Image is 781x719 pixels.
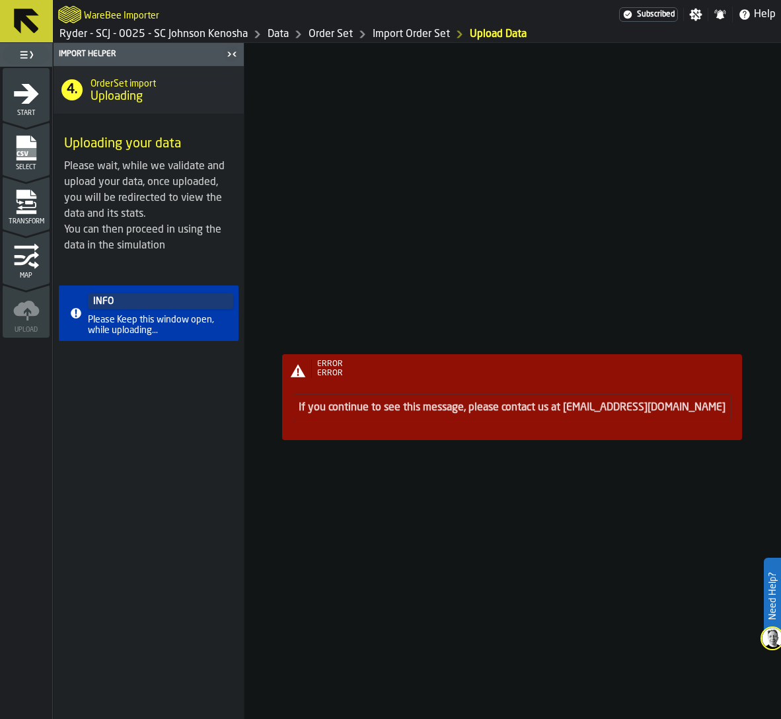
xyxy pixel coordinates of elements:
[268,26,289,42] a: link-to-/wh/i/09dab83b-01b9-46d8-b134-ab87bee612a6/data
[3,122,50,175] li: menu Select
[3,110,50,117] span: Start
[88,293,233,309] div: INFO
[637,10,675,19] span: Subscribed
[373,26,450,42] a: link-to-/wh/i/09dab83b-01b9-46d8-b134-ab87bee612a6/import/orders/
[684,8,708,21] label: button-toggle-Settings
[3,326,50,334] span: Upload
[84,8,159,21] h2: Sub Title
[3,176,50,229] li: menu Transform
[64,159,233,222] p: Please wait, while we validate and upload your data, once uploaded, you will be redirected to vie...
[708,8,732,21] label: button-toggle-Notifications
[619,7,678,22] div: Menu Subscription
[91,76,233,89] h2: Sub Title
[58,3,81,26] a: logo-header
[54,66,244,114] div: title-Uploading
[88,315,233,336] div: Please Keep this window open, while uploading...
[58,26,527,42] nav: Breadcrumb
[64,135,233,153] h3: Uploading your data
[3,46,50,64] label: button-toggle-Toggle Full Menu
[3,164,50,171] span: Select
[3,285,50,338] li: menu Upload
[470,26,527,42] a: link-to-/wh/i/09dab83b-01b9-46d8-b134-ab87bee612a6/import/orders/204b26a7-2364-4a06-be6a-28242eca...
[765,559,780,633] label: Need Help?
[3,272,50,280] span: Map
[223,46,241,62] label: button-toggle-Close me
[3,231,50,284] li: menu Map
[54,43,244,66] header: Import Helper
[754,7,776,22] span: Help
[317,369,343,377] span: ERROR
[64,222,233,254] p: You can then proceed in using the data in the simulation
[3,218,50,225] span: Transform
[619,7,678,22] a: link-to-/wh/i/09dab83b-01b9-46d8-b134-ab87bee612a6/settings/billing
[59,285,239,341] div: alert-Please Keep this window open, while uploading...
[91,89,143,104] span: Uploading
[317,359,739,369] div: ERROR
[59,26,248,42] a: link-to-/wh/i/09dab83b-01b9-46d8-b134-ab87bee612a6
[733,7,781,22] label: button-toggle-Help
[299,402,725,413] a: If you continue to see this message, please contact us at [EMAIL_ADDRESS][DOMAIN_NAME]
[3,68,50,121] li: menu Start
[309,26,353,42] a: link-to-/wh/i/09dab83b-01b9-46d8-b134-ab87bee612a6/data/orders/
[56,50,223,59] div: Import Helper
[61,79,83,100] div: 4.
